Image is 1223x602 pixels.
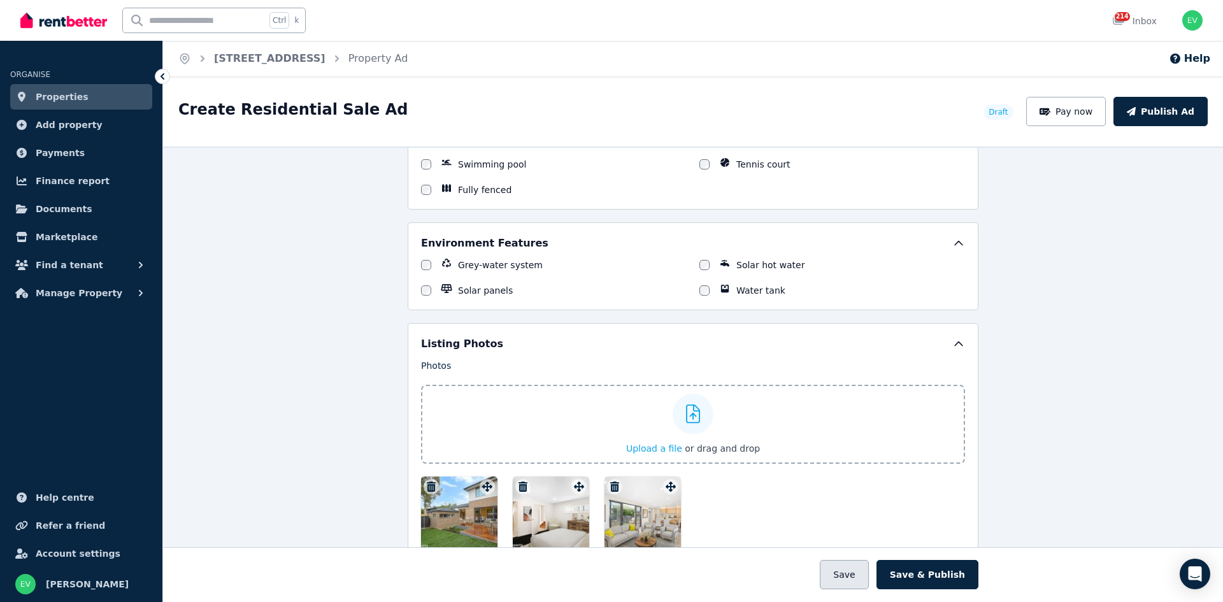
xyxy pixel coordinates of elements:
a: Documents [10,196,152,222]
span: Refer a friend [36,518,105,533]
label: Swimming pool [458,158,527,171]
button: Upload a file or drag and drop [626,442,760,455]
button: Publish Ad [1113,97,1208,126]
label: Tennis court [736,158,790,171]
span: Add property [36,117,103,133]
a: Help centre [10,485,152,510]
span: Documents [36,201,92,217]
a: Payments [10,140,152,166]
span: [PERSON_NAME] [46,577,129,592]
h1: Create Residential Sale Ad [178,99,408,120]
p: Photos [421,359,965,372]
span: Manage Property [36,285,122,301]
span: Help centre [36,490,94,505]
button: Find a tenant [10,252,152,278]
button: Save & Publish [876,560,978,589]
button: Save [820,560,868,589]
span: Marketplace [36,229,97,245]
span: 214 [1115,12,1130,21]
span: Upload a file [626,443,682,454]
span: k [294,15,299,25]
span: Account settings [36,546,120,561]
span: Draft [989,107,1008,117]
a: Add property [10,112,152,138]
div: Open Intercom Messenger [1180,559,1210,589]
img: RentBetter [20,11,107,30]
button: Manage Property [10,280,152,306]
a: [STREET_ADDRESS] [214,52,325,64]
span: Find a tenant [36,257,103,273]
img: Emma Vatos [15,574,36,594]
label: Solar panels [458,284,513,297]
a: Marketplace [10,224,152,250]
span: Ctrl [269,12,289,29]
label: Solar hot water [736,259,805,271]
span: Finance report [36,173,110,189]
a: Account settings [10,541,152,566]
a: Refer a friend [10,513,152,538]
div: Inbox [1112,15,1157,27]
h5: Listing Photos [421,336,503,352]
label: Grey-water system [458,259,543,271]
h5: Environment Features [421,236,548,251]
a: Property Ad [348,52,408,64]
label: Fully fenced [458,183,511,196]
span: Payments [36,145,85,161]
span: Properties [36,89,89,104]
nav: Breadcrumb [163,41,423,76]
img: Emma Vatos [1182,10,1203,31]
label: Water tank [736,284,785,297]
button: Pay now [1026,97,1106,126]
a: Finance report [10,168,152,194]
button: Help [1169,51,1210,66]
span: ORGANISE [10,70,50,79]
a: Properties [10,84,152,110]
span: or drag and drop [685,443,760,454]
